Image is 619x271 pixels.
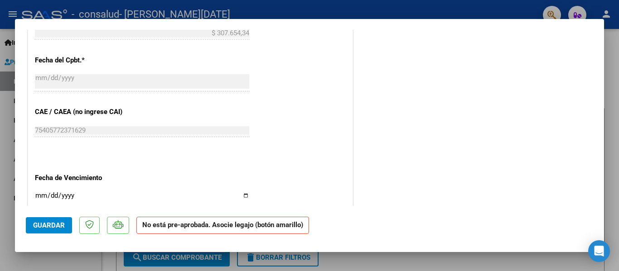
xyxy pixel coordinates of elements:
button: Guardar [26,217,72,233]
strong: No está pre-aprobada. Asocie legajo (botón amarillo) [136,217,309,234]
span: Guardar [33,221,65,229]
p: CAE / CAEA (no ingrese CAI) [35,107,128,117]
p: Fecha del Cpbt. [35,55,128,66]
p: Fecha de Vencimiento [35,173,128,183]
div: Open Intercom Messenger [588,240,610,262]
